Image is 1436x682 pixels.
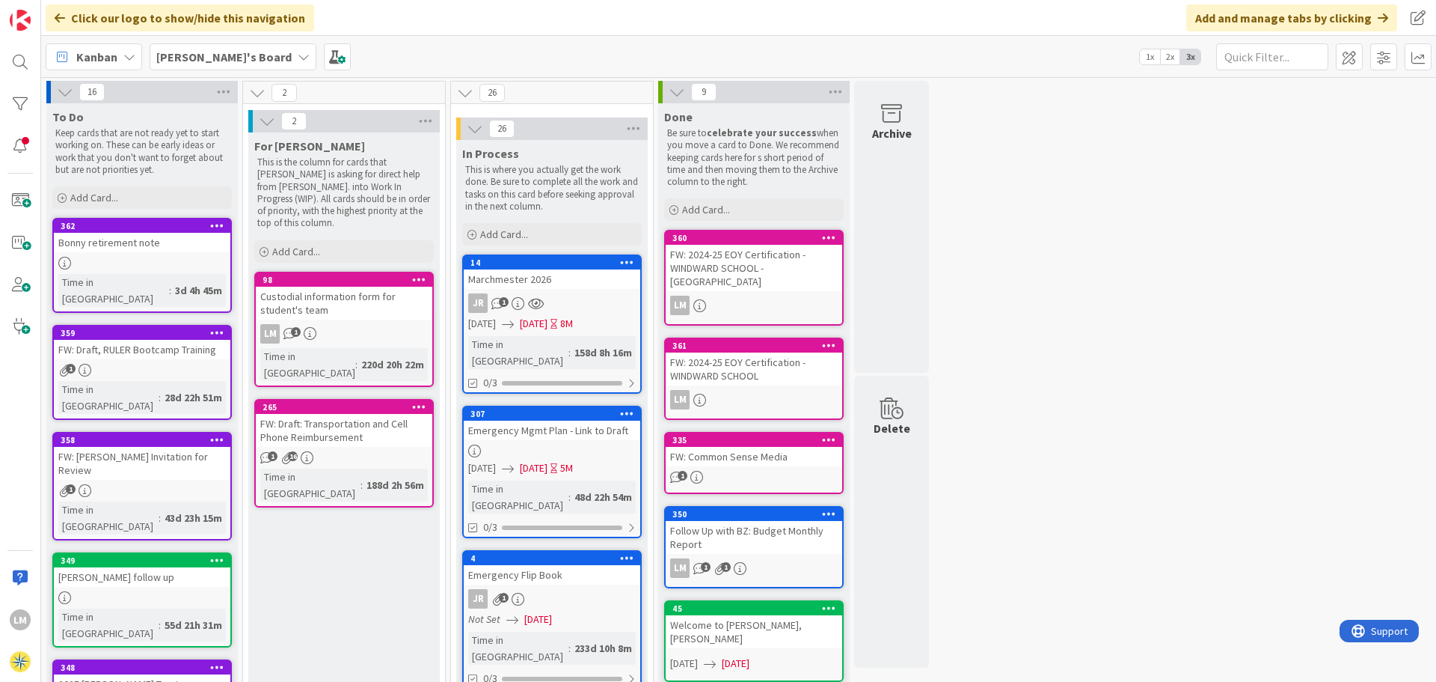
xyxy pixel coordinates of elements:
[54,567,230,587] div: [PERSON_NAME] follow up
[666,231,842,291] div: 360FW: 2024-25 EOY Certification - WINDWARD SCHOOL - [GEOGRAPHIC_DATA]
[670,558,690,578] div: LM
[1216,43,1328,70] input: Quick Filter...
[61,221,230,231] div: 362
[470,553,640,564] div: 4
[256,287,432,320] div: Custodial information form for student's team
[358,356,428,373] div: 220d 20h 22m
[701,562,711,572] span: 1
[672,341,842,351] div: 361
[560,316,573,332] div: 8M
[256,273,432,287] div: 98
[159,389,161,406] span: :
[52,325,232,420] a: 359FW: Draft, RULER Bootcamp TrainingTime in [GEOGRAPHIC_DATA]:28d 22h 51m
[254,399,434,508] a: 265FW: Draft: Transportation and Cell Phone ReimbursementTime in [GEOGRAPHIC_DATA]:188d 2h 56m
[256,273,432,320] div: 98Custodial information form for student's team
[468,460,496,476] span: [DATE]
[462,406,642,538] a: 307Emergency Mgmt Plan - Link to Draft[DATE][DATE]5MTime in [GEOGRAPHIC_DATA]:48d 22h 54m0/3
[678,471,687,481] span: 1
[52,552,232,648] a: 349[PERSON_NAME] follow upTime in [GEOGRAPHIC_DATA]:55d 21h 31m
[664,506,844,588] a: 350Follow Up with BZ: Budget Monthly ReportLM
[468,293,488,313] div: JR
[10,609,31,630] div: LM
[256,401,432,447] div: 265FW: Draft: Transportation and Cell Phone Reimbursement
[54,554,230,587] div: 349[PERSON_NAME] follow up
[260,469,360,502] div: Time in [GEOGRAPHIC_DATA]
[464,589,640,609] div: JR
[672,435,842,445] div: 335
[58,274,169,307] div: Time in [GEOGRAPHIC_DATA]
[54,340,230,359] div: FW: Draft, RULER Bootcamp Training
[61,555,230,566] div: 349
[874,419,910,437] div: Delete
[54,661,230,675] div: 348
[672,233,842,243] div: 360
[666,245,842,291] div: FW: 2024-25 EOY Certification - WINDWARD SCHOOL - [GEOGRAPHIC_DATA]
[54,447,230,480] div: FW: [PERSON_NAME] Invitation for Review
[58,381,159,414] div: Time in [GEOGRAPHIC_DATA]
[257,156,431,230] p: This is the column for cards that [PERSON_NAME] is asking for direct help from [PERSON_NAME]. int...
[281,112,307,130] span: 2
[672,603,842,614] div: 45
[666,433,842,447] div: 335
[55,127,229,176] p: Keep cards that are not ready yet to start working on. These can be early ideas or work that you ...
[722,656,749,672] span: [DATE]
[464,293,640,313] div: JR
[464,421,640,440] div: Emergency Mgmt Plan - Link to Draft
[483,520,497,535] span: 0/3
[1186,4,1397,31] div: Add and manage tabs by clicking
[161,389,226,406] div: 28d 22h 51m
[468,481,568,514] div: Time in [GEOGRAPHIC_DATA]
[468,612,500,626] i: Not Set
[54,433,230,447] div: 358
[66,364,76,374] span: 1
[52,218,232,313] a: 362Bonny retirement noteTime in [GEOGRAPHIC_DATA]:3d 4h 45m
[499,297,509,307] span: 1
[161,617,226,633] div: 55d 21h 31m
[666,615,842,648] div: Welcome to [PERSON_NAME], [PERSON_NAME]
[54,233,230,252] div: Bonny retirement note
[664,109,693,124] span: Done
[52,109,84,124] span: To Do
[468,632,568,665] div: Time in [GEOGRAPHIC_DATA]
[664,600,844,682] a: 45Welcome to [PERSON_NAME], [PERSON_NAME][DATE][DATE]
[666,231,842,245] div: 360
[560,460,573,476] div: 5M
[666,339,842,353] div: 361
[682,203,730,216] span: Add Card...
[268,451,277,461] span: 1
[670,390,690,409] div: LM
[169,282,171,299] span: :
[260,348,355,381] div: Time in [GEOGRAPHIC_DATA]
[256,414,432,447] div: FW: Draft: Transportation and Cell Phone Reimbursement
[666,353,842,386] div: FW: 2024-25 EOY Certification - WINDWARD SCHOOL
[54,326,230,359] div: 359FW: Draft, RULER Bootcamp Training
[66,484,76,494] span: 1
[58,502,159,535] div: Time in [GEOGRAPHIC_DATA]
[462,146,519,161] span: In Process
[70,191,118,204] span: Add Card...
[571,489,636,505] div: 48d 22h 54m
[666,433,842,466] div: 335FW: Common Sense Media
[46,4,314,31] div: Click our logo to show/hide this navigation
[156,49,292,64] b: [PERSON_NAME]'s Board
[568,640,571,657] span: :
[468,589,488,609] div: JR
[464,256,640,270] div: 14
[465,164,639,213] p: This is where you actually get the work done. Be sure to complete all the work and tasks on this ...
[288,451,298,461] span: 16
[54,219,230,233] div: 362
[470,409,640,419] div: 307
[468,336,568,369] div: Time in [GEOGRAPHIC_DATA]
[54,433,230,480] div: 358FW: [PERSON_NAME] Invitation for Review
[1180,49,1200,64] span: 3x
[254,272,434,387] a: 98Custodial information form for student's teamLMTime in [GEOGRAPHIC_DATA]:220d 20h 22m
[159,510,161,526] span: :
[571,344,636,361] div: 158d 8h 16m
[254,138,365,153] span: For Lisa
[464,552,640,565] div: 4
[666,521,842,554] div: Follow Up with BZ: Budget Monthly Report
[464,565,640,585] div: Emergency Flip Book
[568,344,571,361] span: :
[61,435,230,445] div: 358
[360,477,363,493] span: :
